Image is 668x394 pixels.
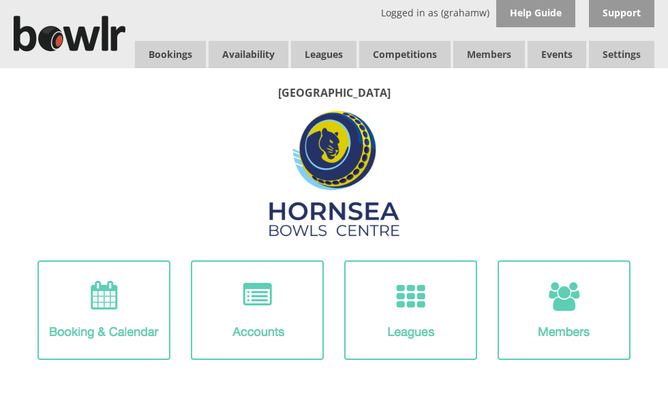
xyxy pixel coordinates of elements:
a: Leagues [291,41,356,68]
span: Settings [589,41,654,68]
img: Members-Icon.png [498,260,631,360]
span: Members [453,41,525,68]
img: Hornsea3.jpg [268,107,401,240]
a: Bookings [135,41,206,68]
a: Competitions [359,41,451,68]
img: Accounts-Icon.png [191,260,324,360]
a: Availability [209,41,288,68]
img: Booking-Icon.png [37,260,170,360]
img: League-Icon.png [344,260,477,360]
p: [GEOGRAPHIC_DATA] [14,85,654,100]
a: Events [528,41,586,68]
